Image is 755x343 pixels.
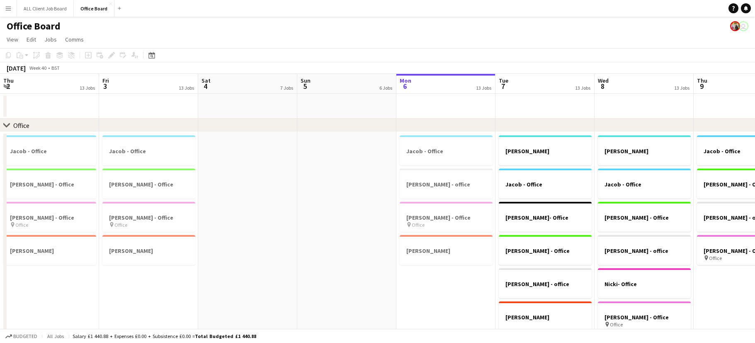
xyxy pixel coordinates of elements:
div: 13 Jobs [476,85,491,91]
span: Sat [201,77,211,84]
span: Tue [499,77,508,84]
h3: [PERSON_NAME] [3,247,96,255]
span: Fri [102,77,109,84]
span: 6 [398,81,411,91]
span: Office [610,321,623,328]
button: Office Board [74,0,114,17]
span: 7 [498,81,508,91]
app-job-card: [PERSON_NAME] - Office Office [102,202,195,232]
h3: Jacob - Office [499,181,592,188]
h3: Nicki- Office [598,280,691,288]
app-job-card: [PERSON_NAME] [400,235,493,265]
app-job-card: [PERSON_NAME] - office [598,235,691,265]
span: Office [114,222,127,228]
span: 3 [101,81,109,91]
h3: [PERSON_NAME] - Office [598,314,691,321]
h3: [PERSON_NAME]- Office [499,214,592,221]
div: Office [13,121,29,130]
span: Office [412,222,425,228]
div: 13 Jobs [575,85,590,91]
span: Thu [3,77,14,84]
div: Nicki- Office [598,268,691,298]
div: [PERSON_NAME] - Office [598,202,691,232]
app-job-card: Jacob - Office [499,169,592,198]
span: Jobs [44,36,57,43]
h3: Jacob - Office [400,147,493,155]
app-job-card: Jacob - Office [400,135,493,165]
h3: Jacob - Office [598,181,691,188]
button: Budgeted [4,332,39,341]
span: Total Budgeted £1 440.88 [195,333,256,339]
app-job-card: [PERSON_NAME] [499,301,592,331]
h3: [PERSON_NAME] [102,247,195,255]
h3: [PERSON_NAME] - office [499,280,592,288]
h3: [PERSON_NAME] - Office [3,214,96,221]
app-job-card: Jacob - Office [3,135,96,165]
span: Budgeted [13,333,37,339]
a: Jobs [41,34,60,45]
div: BST [51,65,60,71]
app-user-avatar: Nicki Neale [730,21,740,31]
span: 9 [696,81,707,91]
app-job-card: [PERSON_NAME] - Office Office [598,301,691,331]
span: Week 40 [27,65,48,71]
h3: [PERSON_NAME] [499,147,592,155]
h3: Jacob - Office [3,147,96,155]
app-job-card: [PERSON_NAME] - Office Office [3,202,96,232]
h1: Office Board [7,20,61,32]
span: 8 [597,81,609,91]
div: 13 Jobs [674,85,689,91]
a: Comms [62,34,87,45]
div: 13 Jobs [179,85,194,91]
h3: [PERSON_NAME] [400,247,493,255]
h3: [PERSON_NAME] [499,314,592,321]
div: 7 Jobs [280,85,293,91]
h3: [PERSON_NAME] - Office [3,181,96,188]
app-job-card: [PERSON_NAME] [598,135,691,165]
app-job-card: [PERSON_NAME] [3,235,96,265]
span: 4 [200,81,211,91]
h3: [PERSON_NAME] - Office [598,214,691,221]
span: Edit [27,36,36,43]
h3: Jacob - Office [102,147,195,155]
h3: [PERSON_NAME] - Office [102,214,195,221]
span: 5 [299,81,311,91]
h3: [PERSON_NAME] - Office [102,181,195,188]
div: 13 Jobs [80,85,95,91]
div: [PERSON_NAME] - Office [499,235,592,265]
h3: [PERSON_NAME] - Office [400,214,493,221]
app-job-card: [PERSON_NAME] [499,135,592,165]
span: Mon [400,77,411,84]
app-job-card: [PERSON_NAME]- Office [499,202,592,232]
span: All jobs [46,333,66,339]
span: Office [709,255,722,261]
app-job-card: Jacob - Office [102,135,195,165]
app-job-card: Jacob - Office [598,169,691,198]
h3: [PERSON_NAME] [598,147,691,155]
span: Comms [65,36,84,43]
span: View [7,36,18,43]
app-job-card: [PERSON_NAME] - office [400,169,493,198]
div: Salary £1 440.88 + Expenses £0.00 + Subsistence £0.00 = [73,333,256,339]
div: [DATE] [7,64,26,72]
app-job-card: [PERSON_NAME] - office [499,268,592,298]
span: Thu [697,77,707,84]
app-job-card: [PERSON_NAME] [102,235,195,265]
h3: [PERSON_NAME] - office [598,247,691,255]
app-job-card: [PERSON_NAME] - Office [102,169,195,198]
